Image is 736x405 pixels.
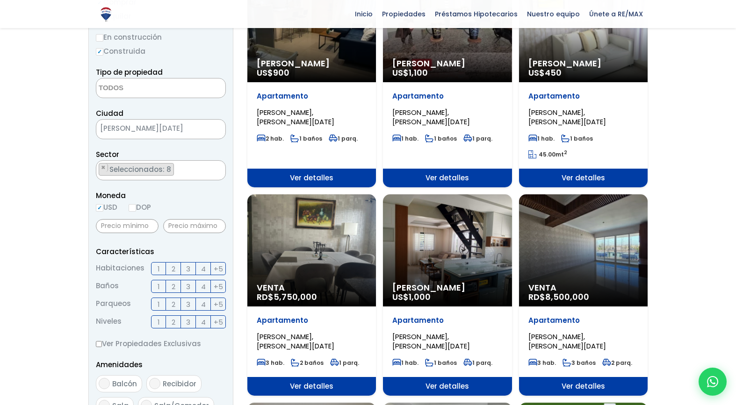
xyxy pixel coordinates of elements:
[528,283,638,292] span: Venta
[99,378,110,389] input: Balcón
[201,263,206,275] span: 4
[377,7,430,21] span: Propiedades
[211,125,216,134] span: ×
[545,67,562,78] span: 450
[430,7,522,21] span: Préstamos Hipotecarios
[129,201,151,213] label: DOP
[528,291,589,303] span: RD$
[214,281,223,292] span: +5
[561,135,593,142] span: 1 baños
[96,201,117,213] label: USD
[545,291,589,303] span: 8,500,000
[528,107,606,127] span: [PERSON_NAME], [PERSON_NAME][DATE]
[158,281,160,292] span: 1
[392,135,419,142] span: 1 hab.
[392,67,428,78] span: US$
[290,135,322,142] span: 1 baños
[528,135,555,142] span: 1 hab.
[96,48,103,56] input: Construida
[96,45,226,57] label: Construida
[108,164,173,174] span: Seleccionados: 8
[98,6,114,22] img: Logo de REMAX
[522,7,584,21] span: Nuestro equipo
[158,263,160,275] span: 1
[350,7,377,21] span: Inicio
[392,359,419,367] span: 1 hab.
[274,291,317,303] span: 5,750,000
[96,359,226,370] p: Amenidades
[96,108,123,118] span: Ciudad
[99,163,108,172] button: Remove item
[257,316,367,325] p: Apartamento
[257,92,367,101] p: Apartamento
[216,163,220,172] span: ×
[409,291,431,303] span: 1,000
[96,67,163,77] span: Tipo de propiedad
[96,204,103,212] input: USD
[96,34,103,42] input: En construcción
[112,379,137,389] span: Balcón
[247,377,376,396] span: Ver detalles
[383,194,512,396] a: [PERSON_NAME] US$1,000 Apartamento [PERSON_NAME], [PERSON_NAME][DATE] 1 hab. 1 baños 1 parq. Ver ...
[392,316,502,325] p: Apartamento
[563,359,596,367] span: 3 baños
[257,332,334,351] span: [PERSON_NAME], [PERSON_NAME][DATE]
[101,163,106,172] span: ×
[463,135,492,142] span: 1 parq.
[163,219,226,233] input: Precio máximo
[215,163,221,172] button: Remove all items
[96,338,226,349] label: Ver Propiedades Exclusivas
[584,7,648,21] span: Únete a RE/MAX
[149,378,160,389] input: Recibidor
[172,281,175,292] span: 2
[96,219,159,233] input: Precio mínimo
[528,316,638,325] p: Apartamento
[329,135,358,142] span: 1 parq.
[528,359,556,367] span: 3 hab.
[214,298,223,310] span: +5
[519,169,648,187] span: Ver detalles
[214,263,223,275] span: +5
[519,194,648,396] a: Venta RD$8,500,000 Apartamento [PERSON_NAME], [PERSON_NAME][DATE] 3 hab. 3 baños 2 parq. Ver deta...
[564,149,567,156] sup: 2
[96,280,119,293] span: Baños
[247,169,376,187] span: Ver detalles
[201,316,206,328] span: 4
[96,122,202,135] span: SANTO DOMINGO DE GUZMÁN
[96,315,122,328] span: Niveles
[214,316,223,328] span: +5
[172,298,175,310] span: 2
[463,359,492,367] span: 1 parq.
[528,150,567,158] span: mt
[528,59,638,68] span: [PERSON_NAME]
[392,92,502,101] p: Apartamento
[96,78,187,99] textarea: Search
[392,283,502,292] span: [PERSON_NAME]
[96,190,226,201] span: Moneda
[383,377,512,396] span: Ver detalles
[129,204,136,212] input: DOP
[602,359,632,367] span: 2 parq.
[96,341,102,347] input: Ver Propiedades Exclusivas
[163,379,196,389] span: Recibidor
[257,67,289,78] span: US$
[392,332,470,351] span: [PERSON_NAME], [PERSON_NAME][DATE]
[528,67,562,78] span: US$
[257,283,367,292] span: Venta
[172,263,175,275] span: 2
[186,316,190,328] span: 3
[96,119,226,139] span: SANTO DOMINGO DE GUZMÁN
[257,135,284,142] span: 2 hab.
[425,135,457,142] span: 1 baños
[96,298,131,311] span: Parqueos
[96,161,101,181] textarea: Search
[186,298,190,310] span: 3
[158,298,160,310] span: 1
[247,194,376,396] a: Venta RD$5,750,000 Apartamento [PERSON_NAME], [PERSON_NAME][DATE] 3 hab. 2 baños 1 parq. Ver deta...
[392,107,470,127] span: [PERSON_NAME], [PERSON_NAME][DATE]
[519,377,648,396] span: Ver detalles
[392,59,502,68] span: [PERSON_NAME]
[257,291,317,303] span: RD$
[383,169,512,187] span: Ver detalles
[330,359,359,367] span: 1 parq.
